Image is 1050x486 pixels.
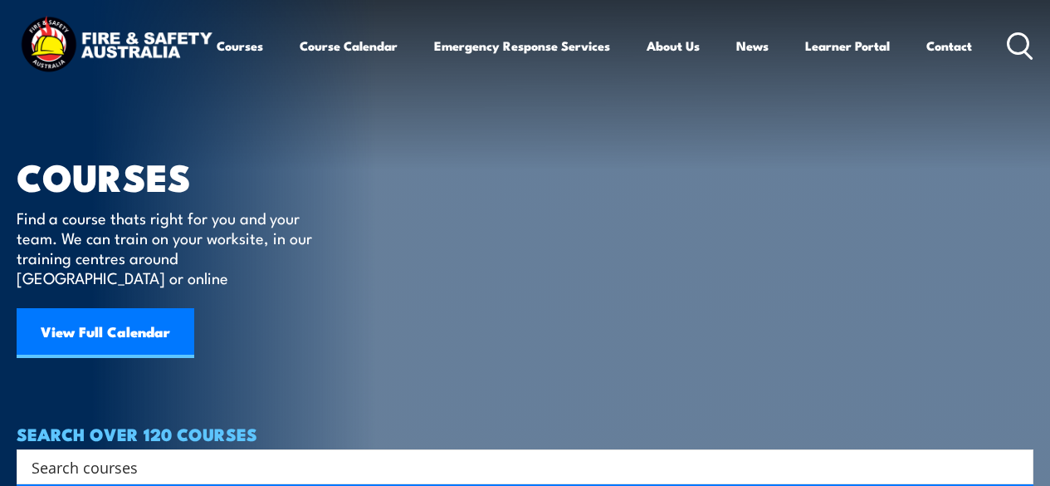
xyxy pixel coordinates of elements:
form: Search form [35,455,1000,479]
a: About Us [647,26,700,66]
h4: SEARCH OVER 120 COURSES [17,425,1033,443]
h1: COURSES [17,160,336,192]
p: Find a course thats right for you and your team. We can train on your worksite, in our training c... [17,208,320,287]
button: Search magnifier button [1004,455,1028,479]
a: Courses [217,26,263,66]
a: Learner Portal [805,26,890,66]
a: Course Calendar [300,26,398,66]
a: News [736,26,769,66]
input: Search input [32,454,997,479]
a: View Full Calendar [17,308,194,358]
a: Contact [926,26,972,66]
a: Emergency Response Services [434,26,610,66]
